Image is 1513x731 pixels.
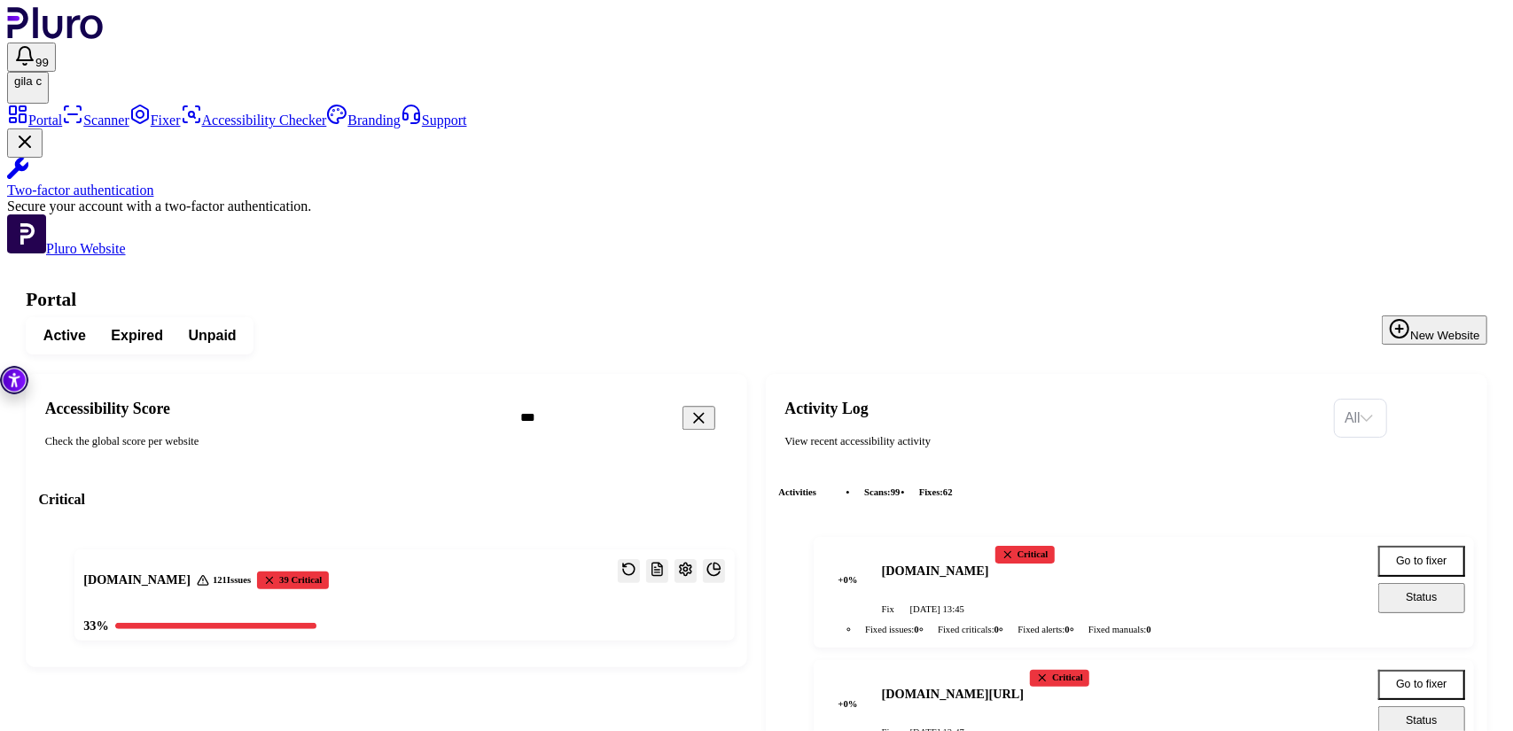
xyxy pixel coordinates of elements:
span: 99 [891,487,901,497]
button: Clear search field [682,406,715,430]
div: 121 Issues [197,574,251,587]
h2: Accessibility Score [45,400,495,418]
h1: Portal [26,289,1486,311]
div: Fix [DATE] 13:45 [882,603,1353,616]
aside: Sidebar menu [7,104,1506,257]
button: Active [31,322,98,350]
li: Fixed criticals : [932,622,1005,638]
li: scans : [858,485,907,501]
li: Fixed alerts : [1011,622,1076,638]
div: Activities [778,476,1474,510]
span: 0 [1147,625,1151,634]
li: fixes : [913,485,959,501]
button: Open notifications, you have 128 new notifications [7,43,56,72]
span: 0 [915,625,919,634]
button: Close Two-factor authentication notification [7,128,43,158]
h4: [DOMAIN_NAME] [882,563,989,580]
span: + 0 % [827,683,870,726]
div: Set sorting [1334,399,1387,438]
div: View recent accessibility activity [784,434,1321,450]
h2: Activity Log [784,400,1321,418]
span: 0 [994,625,999,634]
button: Go to fixer [1378,670,1465,700]
li: Fixed issues : [859,622,925,638]
button: New Website [1382,315,1486,345]
button: Status [1378,583,1465,613]
a: Branding [326,113,401,128]
h3: Critical [39,490,735,509]
a: Support [401,113,467,128]
span: Expired [111,326,163,345]
h4: [DOMAIN_NAME][URL] [882,686,1024,704]
a: Portal [7,113,62,128]
span: gila c [14,74,42,88]
div: Critical [1030,670,1089,688]
span: 0 [1065,625,1069,634]
a: Open Pluro Website [7,241,126,256]
a: Logo [7,27,104,42]
h3: [DOMAIN_NAME] [83,572,191,589]
div: Critical [995,546,1055,564]
button: Open website overview [703,559,725,583]
span: 99 [35,56,49,69]
button: Go to fixer [1378,546,1465,576]
div: Two-factor authentication [7,183,1506,198]
div: Secure your account with a two-factor authentication. [7,198,1506,214]
button: Expired [98,322,175,350]
span: 62 [943,487,953,497]
a: Two-factor authentication [7,158,1506,198]
li: Fixed manuals : [1082,622,1158,638]
button: Open settings [675,559,697,583]
a: Accessibility Checker [181,113,327,128]
a: Scanner [62,113,129,128]
div: Check the global score per website [45,434,495,450]
input: Search [508,401,779,434]
span: + 0 % [827,560,870,603]
button: Reset the cache [618,559,640,583]
button: Reports [646,559,668,583]
div: 33 % [83,618,108,635]
button: Unpaid [175,322,249,350]
div: 39 Critical [257,572,328,589]
span: Unpaid [188,326,236,345]
span: Active [43,326,86,345]
button: gila cgila c [7,72,49,104]
a: Fixer [129,113,181,128]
